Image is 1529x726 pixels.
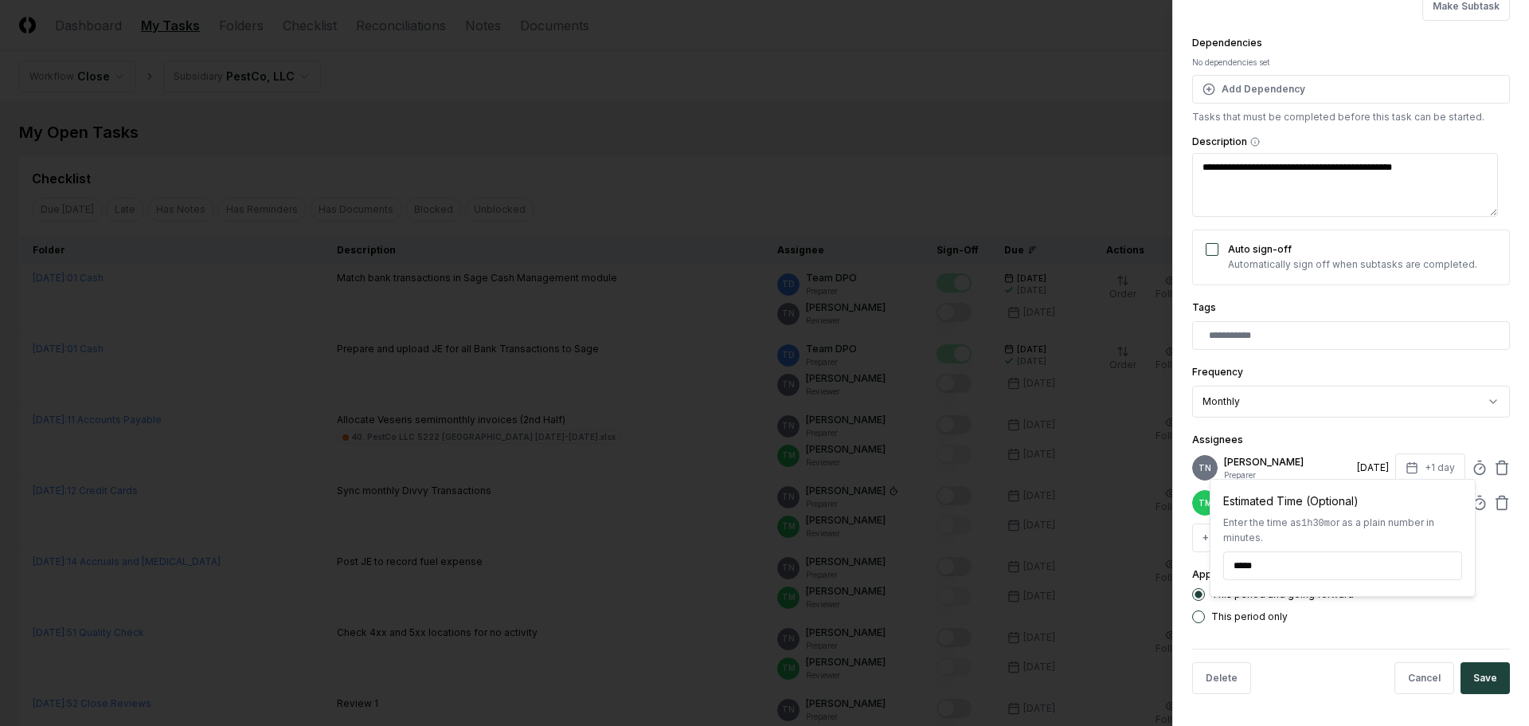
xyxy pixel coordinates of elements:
[1223,493,1462,509] div: Estimated Time (Optional)
[1192,568,1232,580] label: Apply to
[1192,37,1262,49] label: Dependencies
[1461,662,1510,694] button: Save
[1192,434,1243,445] label: Assignees
[1224,469,1351,481] p: Preparer
[1211,612,1288,622] label: This period only
[1228,243,1292,255] label: Auto sign-off
[1192,137,1510,147] label: Description
[1199,497,1212,509] span: TM
[1192,301,1216,313] label: Tags
[1301,518,1330,529] span: 1h30m
[1250,137,1260,147] button: Description
[1211,590,1354,599] label: This period and going forward
[1357,461,1389,475] div: [DATE]
[1192,75,1510,104] button: Add Dependency
[1192,57,1510,69] div: No dependencies set
[1192,662,1251,694] button: Delete
[1192,524,1262,552] button: +Preparer
[1395,453,1465,482] button: +1 day
[1199,462,1211,474] span: TN
[1192,110,1510,124] p: Tasks that must be completed before this task can be started.
[1228,257,1477,272] p: Automatically sign off when subtasks are completed.
[1192,366,1243,378] label: Frequency
[1394,662,1454,694] button: Cancel
[1223,516,1462,545] div: Enter the time as or as a plain number in minutes.
[1224,455,1351,469] p: [PERSON_NAME]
